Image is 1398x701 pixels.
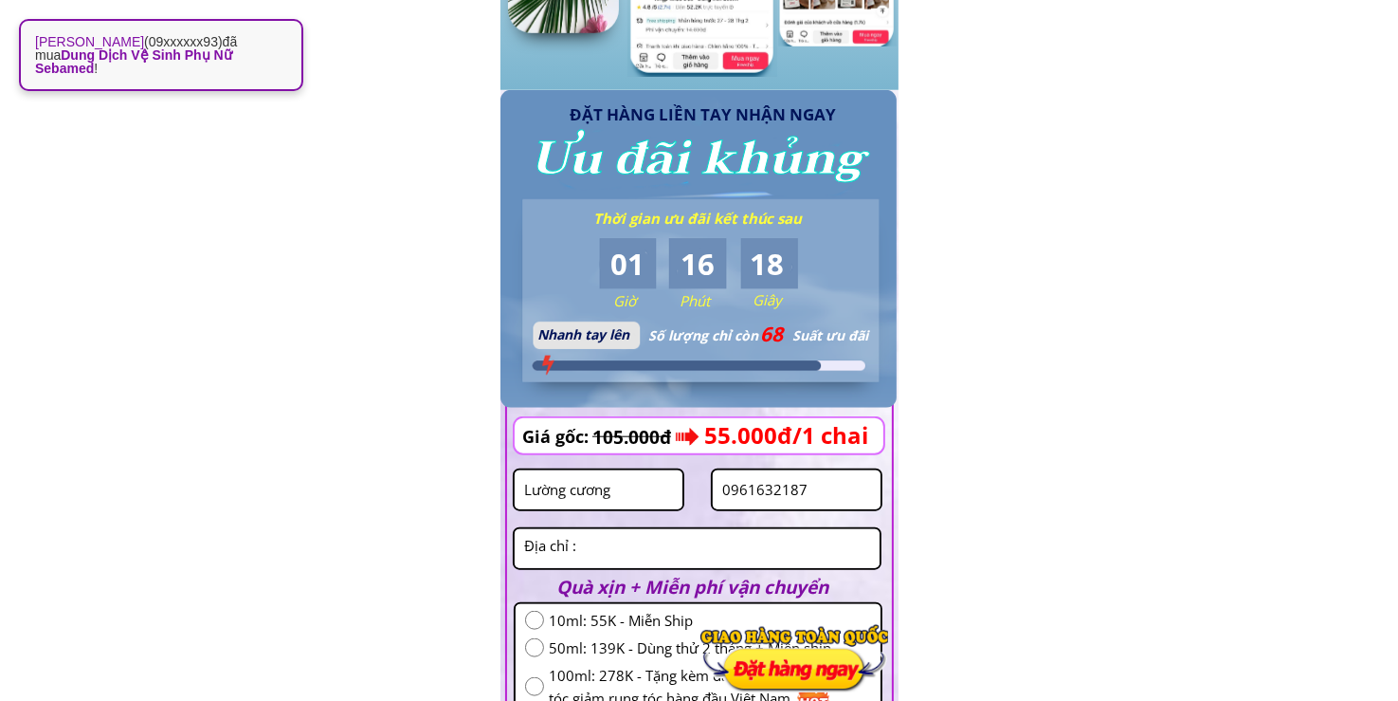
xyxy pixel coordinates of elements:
h3: Thời gian ưu đãi kết thúc sau [593,207,816,230]
h3: Giờ [613,289,685,312]
span: Nhanh tay lên [537,325,629,343]
p: ( ) đã mua ! [35,35,287,75]
strong: [PERSON_NAME] [35,34,144,49]
span: 10ml: 55K - Miễn Ship [549,609,871,632]
span: Số lượng chỉ còn Suất ưu đãi [648,326,868,344]
h3: 55.000đ/1 chai [704,417,943,453]
h2: Quà xịn + Miễn phí vận chuyển [557,573,855,601]
span: 09xxxxxx93 [149,34,218,49]
h3: Giây [753,288,825,311]
span: 50ml: 139K - Dùng thử 2 tháng + Miễn ship [549,636,871,659]
h3: ĐẶT HÀNG LIỀN TAY NHẬN NGAY [570,101,854,127]
input: Họ và Tên: [519,470,678,509]
span: Dung Dịch Vệ Sinh Phụ Nữ Sebamed [35,47,232,76]
input: Số điện thoại: [717,470,876,509]
h3: Giá gốc: [522,423,594,451]
h3: Ưu đãi khủng [531,122,865,196]
h3: Phút [680,289,752,312]
span: 68 [761,321,784,347]
h3: 105.000đ [592,419,692,455]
